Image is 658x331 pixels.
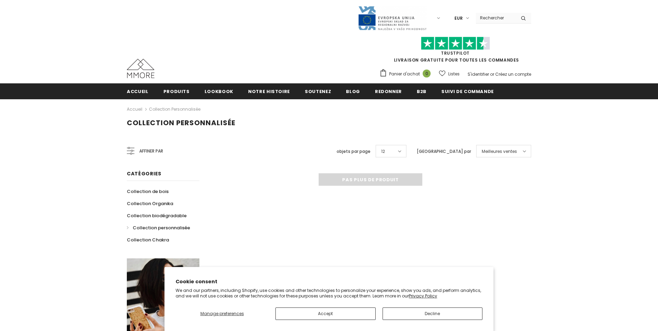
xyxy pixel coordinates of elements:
[476,13,516,23] input: Search Site
[127,234,169,246] a: Collection Chakra
[127,237,169,243] span: Collection Chakra
[127,212,187,219] span: Collection biodégradable
[346,88,360,95] span: Blog
[421,37,490,50] img: Faites confiance aux étoiles pilotes
[127,59,154,78] img: Cas MMORE
[127,105,142,113] a: Accueil
[127,210,187,222] a: Collection biodégradable
[381,148,385,155] span: 12
[163,88,190,95] span: Produits
[383,307,483,320] button: Decline
[200,311,244,316] span: Manage preferences
[176,307,269,320] button: Manage preferences
[248,83,290,99] a: Notre histoire
[133,224,190,231] span: Collection personnalisée
[205,88,233,95] span: Lookbook
[127,88,149,95] span: Accueil
[454,15,463,22] span: EUR
[448,71,460,77] span: Listes
[176,278,482,285] h2: Cookie consent
[358,6,427,31] img: Javni Razpis
[439,68,460,80] a: Listes
[127,222,190,234] a: Collection personnalisée
[337,148,370,155] label: objets par page
[375,83,402,99] a: Redonner
[358,15,427,21] a: Javni Razpis
[305,88,331,95] span: soutenez
[127,188,169,195] span: Collection de bois
[441,50,470,56] a: TrustPilot
[482,148,517,155] span: Meilleures ventes
[127,83,149,99] a: Accueil
[205,83,233,99] a: Lookbook
[139,147,163,155] span: Affiner par
[468,71,489,77] a: S'identifier
[417,148,471,155] label: [GEOGRAPHIC_DATA] par
[417,88,426,95] span: B2B
[127,185,169,197] a: Collection de bois
[346,83,360,99] a: Blog
[379,40,531,63] span: LIVRAISON GRATUITE POUR TOUTES LES COMMANDES
[441,83,494,99] a: Suivi de commande
[127,170,161,177] span: Catégories
[127,200,173,207] span: Collection Organika
[275,307,376,320] button: Accept
[176,288,482,298] p: We and our partners, including Shopify, use cookies and other technologies to personalize your ex...
[490,71,494,77] span: or
[441,88,494,95] span: Suivi de commande
[149,106,200,112] a: Collection personnalisée
[163,83,190,99] a: Produits
[127,197,173,210] a: Collection Organika
[379,69,434,79] a: Panier d'achat 0
[375,88,402,95] span: Redonner
[409,293,437,299] a: Privacy Policy
[305,83,331,99] a: soutenez
[127,118,235,128] span: Collection personnalisée
[417,83,426,99] a: B2B
[389,71,420,77] span: Panier d'achat
[495,71,531,77] a: Créez un compte
[248,88,290,95] span: Notre histoire
[423,70,431,77] span: 0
